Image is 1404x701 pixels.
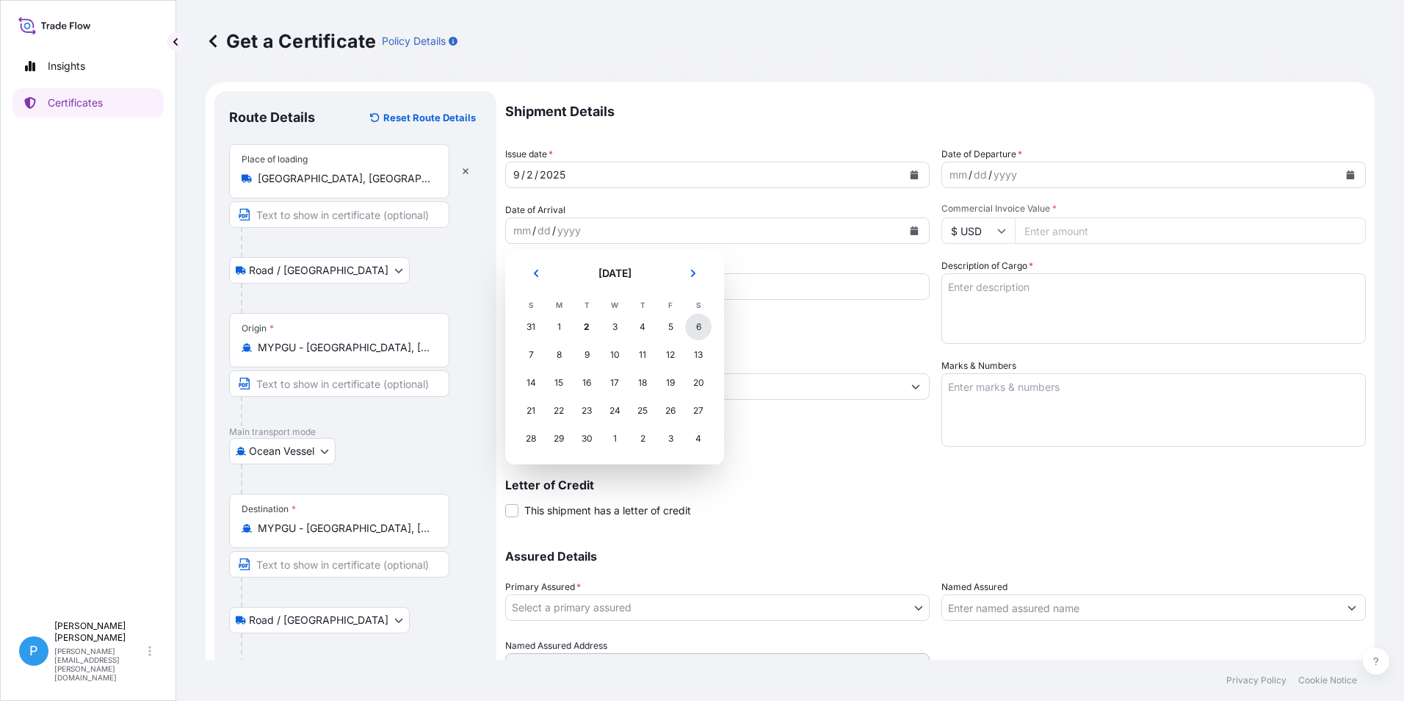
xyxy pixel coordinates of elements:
div: Saturday, October 4, 2025 [685,425,712,452]
div: Friday, September 26, 2025 [657,398,684,424]
div: Thursday, September 11, 2025 [629,342,656,368]
div: Friday, October 3, 2025 [657,425,684,452]
h2: [DATE] [561,266,668,281]
div: Thursday, September 18, 2025 [629,370,656,396]
th: M [545,297,573,313]
table: September 2025 [517,297,712,453]
div: Wednesday, September 24, 2025 [601,398,628,424]
div: Monday, September 8, 2025 [546,342,572,368]
div: Friday, September 19, 2025 [657,370,684,396]
div: Wednesday, October 1, 2025 [601,425,628,452]
div: Saturday, September 27, 2025 [685,398,712,424]
div: Sunday, September 28, 2025 [518,425,544,452]
th: W [601,297,629,313]
th: T [573,297,601,313]
div: Wednesday, September 17, 2025 [601,370,628,396]
th: T [629,297,656,313]
button: Next [677,262,709,285]
th: S [684,297,712,313]
div: Monday, September 22, 2025 [546,398,572,424]
div: Tuesday, September 9, 2025 [573,342,600,368]
div: Thursday, September 4, 2025 [629,314,656,340]
section: Calendar [505,250,724,464]
p: Policy Details [382,34,446,48]
div: Tuesday, September 30, 2025 [573,425,600,452]
th: S [517,297,545,313]
div: Saturday, September 20, 2025 [685,370,712,396]
div: Saturday, September 6, 2025 [685,314,712,340]
div: Wednesday, September 3, 2025 [601,314,628,340]
div: Today, Tuesday, September 2, 2025 [573,314,600,340]
div: Saturday, September 13, 2025 [685,342,712,368]
div: Friday, September 12, 2025 [657,342,684,368]
div: Sunday, September 21, 2025 [518,398,544,424]
div: Monday, September 15, 2025 [546,370,572,396]
div: Monday, September 1, 2025 [546,314,572,340]
div: Sunday, September 7, 2025 [518,342,544,368]
button: Previous [520,262,552,285]
div: Tuesday, September 16, 2025 [573,370,600,396]
div: Tuesday, September 23, 2025 [573,398,600,424]
p: Get a Certificate [206,29,376,53]
div: Sunday, September 14, 2025 [518,370,544,396]
div: Friday, September 5, 2025 [657,314,684,340]
div: Monday, September 29, 2025 [546,425,572,452]
div: Thursday, October 2, 2025 [629,425,656,452]
th: F [656,297,684,313]
div: Wednesday, September 10, 2025 [601,342,628,368]
div: Thursday, September 25, 2025 [629,398,656,424]
div: September 2025 [517,262,712,453]
div: Sunday, August 31, 2025 [518,314,544,340]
